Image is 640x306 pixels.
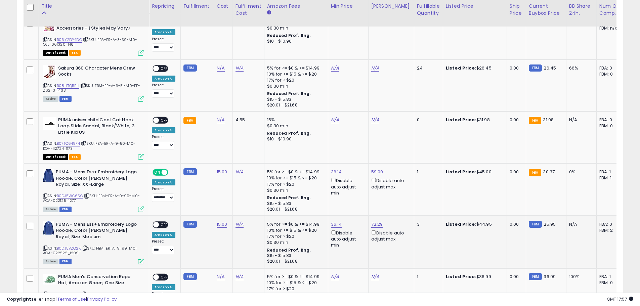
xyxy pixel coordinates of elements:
small: FBM [529,64,542,72]
div: $10 - $10.90 [267,136,323,142]
a: B07TQ649F4 [57,141,80,146]
div: Preset: [152,37,175,52]
div: 0% [569,169,591,175]
div: 66% [569,65,591,71]
div: 17% for > $20 [267,233,323,239]
div: $45.00 [446,169,502,175]
span: All listings that are currently out of stock and unavailable for purchase on Amazon [43,50,68,56]
span: ON [153,170,162,175]
div: 0.00 [510,117,521,123]
img: 31jBkRytJ6L._SL40_.jpg [43,274,56,285]
div: Amazon AI [152,179,175,185]
div: FBM: 2 [599,227,622,233]
a: N/A [331,273,339,280]
b: Reduced Prof. Rng. [267,247,311,253]
div: 10% for >= $15 & <= $20 [267,71,323,77]
div: 1 [417,274,438,280]
b: Listed Price: [446,221,476,227]
div: $20.01 - $21.68 [267,207,323,212]
b: PUMA unisex child Cool Cat Hook Loop Slide Sandal, Black/White, 3 Little Kid US [58,117,140,137]
div: Amazon Fees [267,3,325,10]
div: $44.95 [446,221,502,227]
div: FBA: 0 [599,221,622,227]
a: N/A [331,65,339,72]
a: N/A [236,273,244,280]
b: Listed Price: [446,117,476,123]
b: Reduced Prof. Rng. [267,130,311,136]
a: 72.29 [371,221,383,228]
a: 36.14 [331,221,342,228]
div: Preset: [152,187,175,202]
span: FBA [69,50,81,56]
div: FBM: 1 [599,175,622,181]
span: 25.95 [544,221,556,227]
img: 21b3s8kRdkL._SL40_.jpg [43,117,56,130]
small: FBA [529,169,541,176]
div: 5% for >= $0 & <= $14.99 [267,65,323,71]
a: N/A [371,117,379,123]
a: N/A [331,117,339,123]
div: ASIN: [43,65,144,101]
div: $0.30 min [267,187,323,193]
div: BB Share 24h. [569,3,594,17]
span: 30.37 [543,169,555,175]
div: FBM: 0 [599,71,622,77]
div: Amazon AI [152,29,175,35]
b: Reduced Prof. Rng. [267,33,311,38]
span: FBM [59,96,72,102]
div: Disable auto adjust min [331,177,363,196]
div: N/A [569,117,591,123]
div: 5% for >= $0 & <= $14.99 [267,221,323,227]
div: 3 [417,221,438,227]
span: OFF [159,222,170,228]
b: Sakura 360 Character Mens Crew Socks [58,65,140,79]
div: Amazon AI [152,127,175,133]
div: 0.00 [510,65,521,71]
a: B08LF1Q5BH [57,83,79,89]
div: Current Buybox Price [529,3,563,17]
div: FBM: 0 [599,280,622,286]
div: Ship Price [510,3,523,17]
div: $15 - $15.83 [267,253,323,259]
span: All listings currently available for purchase on Amazon [43,207,58,212]
a: 59.00 [371,169,383,175]
div: $26.45 [446,65,502,71]
div: $20.01 - $21.68 [267,259,323,264]
small: FBM [183,273,197,280]
span: OFF [159,274,170,280]
div: Fulfillment [183,3,211,10]
a: N/A [236,169,244,175]
div: ASIN: [43,169,144,211]
a: B0DJ5VZQ2K [57,246,81,251]
strong: Copyright [7,296,31,302]
div: $31.98 [446,117,502,123]
span: 36.99 [544,273,556,280]
div: 17% for > $20 [267,77,323,83]
span: | SKU: FBM-ER-A-9-99-M0-ACA-022125_1277 [43,193,140,203]
div: Fulfillment Cost [236,3,261,17]
a: N/A [236,221,244,228]
div: Preset: [152,83,175,98]
span: | SKU: FBA-ER-A-3-39-M0-OLL-061320_1461 [43,37,137,47]
small: FBM [183,168,197,175]
div: ASIN: [43,19,144,55]
div: FBM: 0 [599,123,622,129]
div: 4.55 [236,117,259,123]
a: Privacy Policy [87,296,117,302]
small: FBA [183,117,196,124]
div: Repricing [152,3,178,10]
img: 315w+akBfLL._SL40_.jpg [43,221,54,235]
div: Disable auto adjust max [371,229,409,242]
div: 0.00 [510,221,521,227]
b: PUMA Men's Conservation Rope Hat, Amazon Green, One Size [58,274,140,288]
img: 51pr9MCe-dL._SL40_.jpg [43,65,56,79]
span: All listings currently available for purchase on Amazon [43,259,58,264]
span: FBM [59,207,72,212]
div: $0.30 min [267,83,323,89]
div: 1 [417,169,438,175]
div: 0.00 [510,274,521,280]
small: Amazon Fees. [267,10,271,16]
b: Listed Price: [446,273,476,280]
a: 15.00 [217,221,227,228]
div: 17% for > $20 [267,286,323,292]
